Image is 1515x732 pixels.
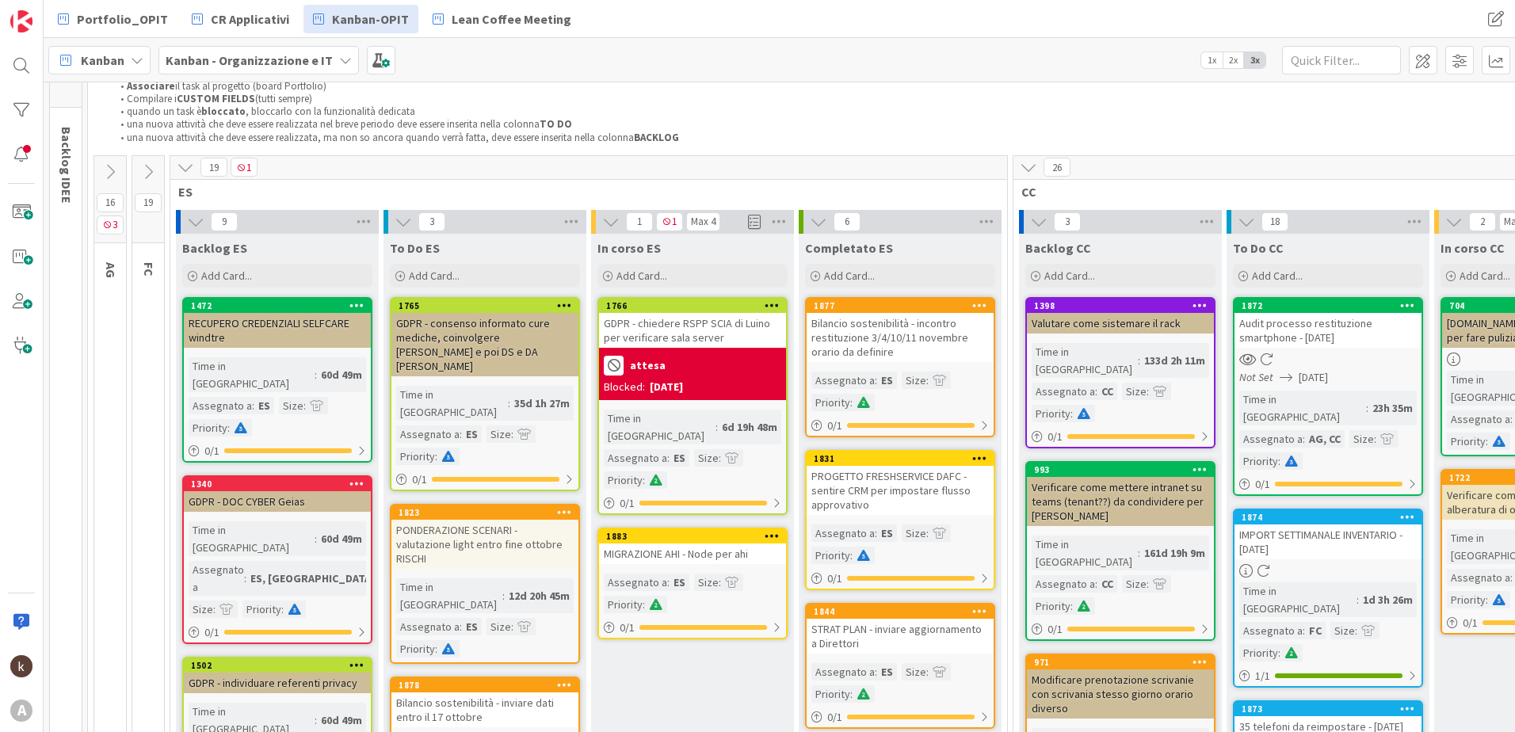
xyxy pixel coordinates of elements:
div: Size [487,425,511,443]
span: : [1147,383,1149,400]
span: : [1357,591,1359,608]
div: Size [694,574,719,591]
div: Priority [1239,644,1278,661]
div: 993Verificare come mettere intranet su teams (tenant??) da condividere per [PERSON_NAME] [1027,463,1214,526]
span: 1 / 1 [1255,668,1270,684]
img: Visit kanbanzone.com [10,10,32,32]
div: 0/1 [391,470,578,490]
div: 971 [1034,657,1214,668]
span: : [667,449,670,467]
div: 1872 [1235,299,1422,313]
div: Modificare prenotazione scrivanie con scrivania stesso giorno orario diverso [1027,669,1214,719]
div: Size [1122,383,1147,400]
span: 19 [200,158,227,177]
span: : [244,570,246,587]
div: Priority [811,394,850,411]
div: 1502GDPR - individuare referenti privacy [184,658,371,693]
b: Kanban - Organizzazione e IT [166,52,333,68]
div: 971 [1027,655,1214,669]
span: 3 [418,212,445,231]
span: : [643,596,645,613]
div: 35d 1h 27m [510,395,574,412]
div: ES [877,663,897,681]
span: : [1355,622,1357,639]
div: Priority [242,600,281,618]
span: Lean Coffee Meeting [452,10,571,29]
div: Priority [604,471,643,489]
div: 1472 [184,299,371,313]
div: 0/1 [599,618,786,638]
span: : [315,530,317,547]
span: : [926,663,929,681]
div: GDPR - chiedere RSPP SCIA di Luino per verificare sala server [599,313,786,348]
div: 1398 [1034,300,1214,311]
div: 1878 [391,678,578,692]
div: 1872Audit processo restituzione smartphone - [DATE] [1235,299,1422,348]
div: MIGRAZIONE AHI - Node per ahi [599,543,786,564]
div: Assegnato a [1447,410,1510,428]
span: : [511,618,513,635]
span: : [643,471,645,489]
div: ES [462,425,482,443]
div: 0/1 [599,494,786,513]
div: 1873 [1235,702,1422,716]
div: 0/1 [184,441,371,461]
span: : [716,418,718,436]
span: 1 [231,158,258,177]
div: Bilancio sostenibilità - incontro restituzione 3/4/10/11 novembre orario da definire [807,313,994,362]
span: 2 [1469,212,1496,231]
span: : [1070,597,1073,615]
span: 0 / 1 [1048,621,1063,638]
div: Priority [396,448,435,465]
div: 971Modificare prenotazione scrivanie con scrivania stesso giorno orario diverso [1027,655,1214,719]
span: Add Card... [409,269,460,283]
span: : [667,574,670,591]
div: GDPR - DOC CYBER Geias [184,491,371,512]
div: Priority [396,640,435,658]
div: 1502 [191,660,371,671]
div: 1340GDPR - DOC CYBER Geias [184,477,371,512]
div: Time in [GEOGRAPHIC_DATA] [396,578,502,613]
div: 1873 [1242,703,1422,715]
span: : [1366,399,1368,417]
div: Assegnato a [811,663,875,681]
div: Bilancio sostenibilità - inviare dati entro il 17 ottobre [391,692,578,727]
div: Assegnato a [189,561,244,596]
div: Size [189,600,213,618]
span: 0 / 1 [827,709,842,726]
span: 3 [97,215,124,234]
div: Assegnato a [396,618,460,635]
span: : [1278,452,1280,470]
div: 1874 [1242,512,1422,523]
span: : [875,524,877,542]
span: : [303,397,306,414]
div: Time in [GEOGRAPHIC_DATA] [1032,343,1138,378]
span: In corso CC [1441,240,1505,256]
div: 1472 [191,300,371,311]
span: : [213,600,216,618]
div: 1874 [1235,510,1422,524]
span: 2x [1223,52,1244,68]
span: To Do CC [1233,240,1284,256]
div: CC [1097,383,1117,400]
div: 1823 [391,505,578,520]
div: 60d 49m [317,530,366,547]
a: CR Applicativi [182,5,299,33]
div: Size [487,618,511,635]
span: : [435,640,437,658]
div: Assegnato a [604,449,667,467]
div: 1d 3h 26m [1359,591,1417,608]
div: [DATE] [650,379,683,395]
div: Time in [GEOGRAPHIC_DATA] [604,410,716,444]
span: FC [141,262,157,276]
div: 1883MIGRAZIONE AHI - Node per ahi [599,529,786,564]
div: 1878 [399,680,578,691]
span: : [1486,591,1488,608]
div: ES [877,372,897,389]
div: 1340 [191,478,371,490]
div: 1766 [606,300,786,311]
div: Time in [GEOGRAPHIC_DATA] [189,521,315,556]
span: 9 [211,212,238,231]
div: 1831 [807,452,994,466]
span: : [850,547,853,564]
